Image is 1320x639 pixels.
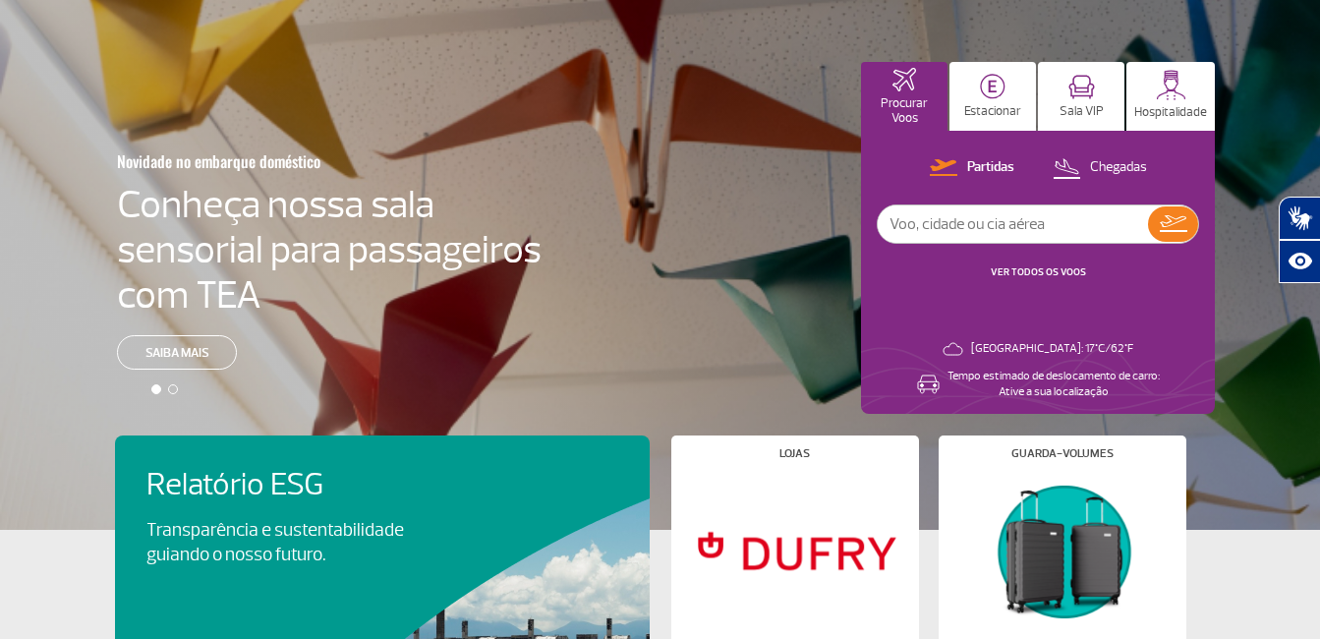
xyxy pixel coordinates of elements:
p: Chegadas [1090,158,1147,177]
button: Abrir tradutor de língua de sinais. [1279,197,1320,240]
img: airplaneHomeActive.svg [892,68,916,91]
p: [GEOGRAPHIC_DATA]: 17°C/62°F [971,341,1133,357]
p: Partidas [967,158,1014,177]
div: Plugin de acessibilidade da Hand Talk. [1279,197,1320,283]
button: Estacionar [949,62,1036,131]
img: hospitality.svg [1156,70,1186,100]
p: Transparência e sustentabilidade guiando o nosso futuro. [146,518,426,567]
p: Sala VIP [1060,104,1104,119]
a: VER TODOS OS VOOS [991,265,1086,278]
img: Lojas [687,475,901,626]
h4: Guarda-volumes [1011,448,1114,459]
h4: Relatório ESG [146,467,459,503]
button: VER TODOS OS VOOS [985,264,1092,280]
h4: Lojas [779,448,810,459]
h3: Novidade no embarque doméstico [117,141,445,182]
button: Procurar Voos [861,62,947,131]
button: Sala VIP [1038,62,1124,131]
button: Abrir recursos assistivos. [1279,240,1320,283]
a: Saiba mais [117,335,237,370]
img: Guarda-volumes [954,475,1169,626]
p: Hospitalidade [1134,105,1207,120]
p: Estacionar [964,104,1021,119]
img: vipRoom.svg [1068,75,1095,99]
p: Tempo estimado de deslocamento de carro: Ative a sua localização [947,369,1160,400]
img: carParkingHome.svg [980,74,1005,99]
button: Chegadas [1047,155,1153,181]
input: Voo, cidade ou cia aérea [878,205,1148,243]
button: Hospitalidade [1126,62,1215,131]
h4: Conheça nossa sala sensorial para passageiros com TEA [117,182,542,318]
a: Relatório ESGTransparência e sustentabilidade guiando o nosso futuro. [146,467,618,567]
button: Partidas [924,155,1020,181]
p: Procurar Voos [871,96,938,126]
